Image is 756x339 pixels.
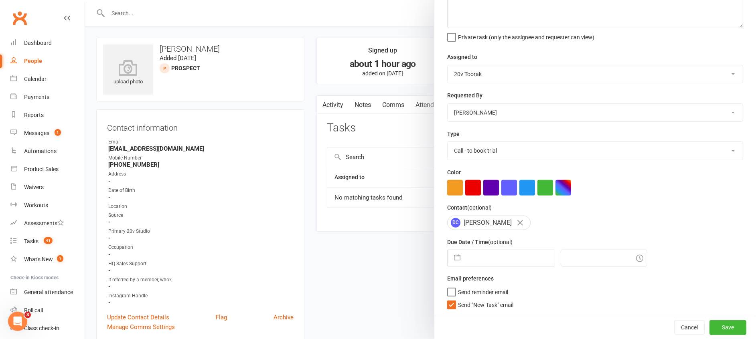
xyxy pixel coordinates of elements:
[10,88,85,106] a: Payments
[447,129,460,138] label: Type
[24,166,59,172] div: Product Sales
[10,124,85,142] a: Messages 1
[24,220,64,226] div: Assessments
[458,31,594,40] span: Private task (only the assignee and requester can view)
[24,130,49,136] div: Messages
[674,320,705,335] button: Cancel
[10,52,85,70] a: People
[458,299,513,308] span: Send "New Task" email
[447,203,492,212] label: Contact
[24,202,48,208] div: Workouts
[488,239,513,245] small: (optional)
[10,196,85,214] a: Workouts
[447,216,531,230] div: [PERSON_NAME]
[24,238,39,244] div: Tasks
[447,168,461,177] label: Color
[10,106,85,124] a: Reports
[10,178,85,196] a: Waivers
[10,70,85,88] a: Calendar
[24,312,31,318] span: 3
[24,289,73,295] div: General attendance
[24,76,47,82] div: Calendar
[709,320,746,335] button: Save
[447,274,494,283] label: Email preferences
[447,91,482,100] label: Requested By
[451,218,460,228] span: DC
[24,58,42,64] div: People
[24,148,57,154] div: Automations
[10,142,85,160] a: Automations
[24,325,59,331] div: Class check-in
[10,319,85,337] a: Class kiosk mode
[8,312,27,331] iframe: Intercom live chat
[10,250,85,268] a: What's New1
[10,34,85,52] a: Dashboard
[10,301,85,319] a: Roll call
[55,129,61,136] span: 1
[57,255,63,262] span: 1
[24,40,52,46] div: Dashboard
[458,286,508,295] span: Send reminder email
[467,204,492,211] small: (optional)
[24,256,53,262] div: What's New
[24,112,44,118] div: Reports
[10,160,85,178] a: Product Sales
[447,52,477,61] label: Assigned to
[24,307,43,313] div: Roll call
[24,94,49,100] div: Payments
[44,237,53,244] span: 41
[10,214,85,232] a: Assessments
[447,238,513,246] label: Due Date / Time
[24,184,44,190] div: Waivers
[10,232,85,250] a: Tasks 41
[10,283,85,301] a: General attendance kiosk mode
[10,8,30,28] a: Clubworx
